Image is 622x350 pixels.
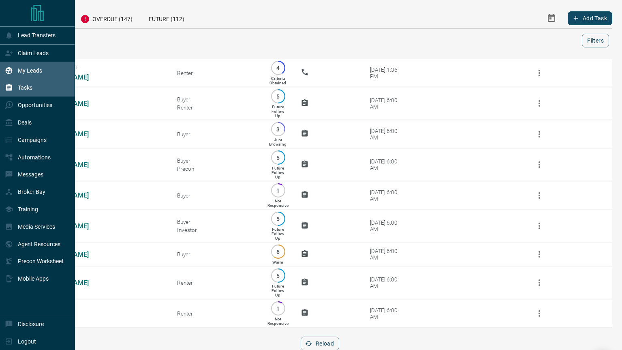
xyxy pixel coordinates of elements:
[275,216,281,222] p: 5
[267,199,289,208] p: Not Responsive
[370,158,404,171] div: [DATE] 6:00 AM
[275,126,281,132] p: 3
[582,34,609,47] button: Filters
[370,219,404,232] div: [DATE] 6:00 AM
[177,165,255,172] div: Precon
[141,8,192,28] div: Future (112)
[568,11,612,25] button: Add Task
[271,227,284,240] p: Future Follow Up
[370,128,404,141] div: [DATE] 6:00 AM
[275,155,281,161] p: 5
[370,97,404,110] div: [DATE] 6:00 AM
[370,276,404,289] div: [DATE] 6:00 AM
[370,307,404,320] div: [DATE] 6:00 AM
[275,249,281,255] p: 6
[370,67,404,79] div: [DATE] 1:36 PM
[271,166,284,179] p: Future Follow Up
[177,96,255,103] div: Buyer
[177,310,255,317] div: Renter
[275,187,281,193] p: 1
[177,104,255,111] div: Renter
[177,157,255,164] div: Buyer
[370,248,404,261] div: [DATE] 6:00 AM
[370,189,404,202] div: [DATE] 6:00 AM
[177,70,255,76] div: Renter
[177,192,255,199] div: Buyer
[275,65,281,71] p: 4
[275,93,281,99] p: 5
[72,8,141,28] div: Overdue (147)
[177,227,255,233] div: Investor
[271,105,284,118] p: Future Follow Up
[275,273,281,279] p: 5
[177,131,255,137] div: Buyer
[40,65,165,70] span: Viewing Request
[269,137,286,146] p: Just Browsing
[269,76,286,85] p: Criteria Obtained
[272,260,283,264] p: Warm
[177,219,255,225] div: Buyer
[275,305,281,311] p: 1
[271,284,284,297] p: Future Follow Up
[177,279,255,286] div: Renter
[177,251,255,258] div: Buyer
[542,9,561,28] button: Select Date Range
[267,317,289,326] p: Not Responsive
